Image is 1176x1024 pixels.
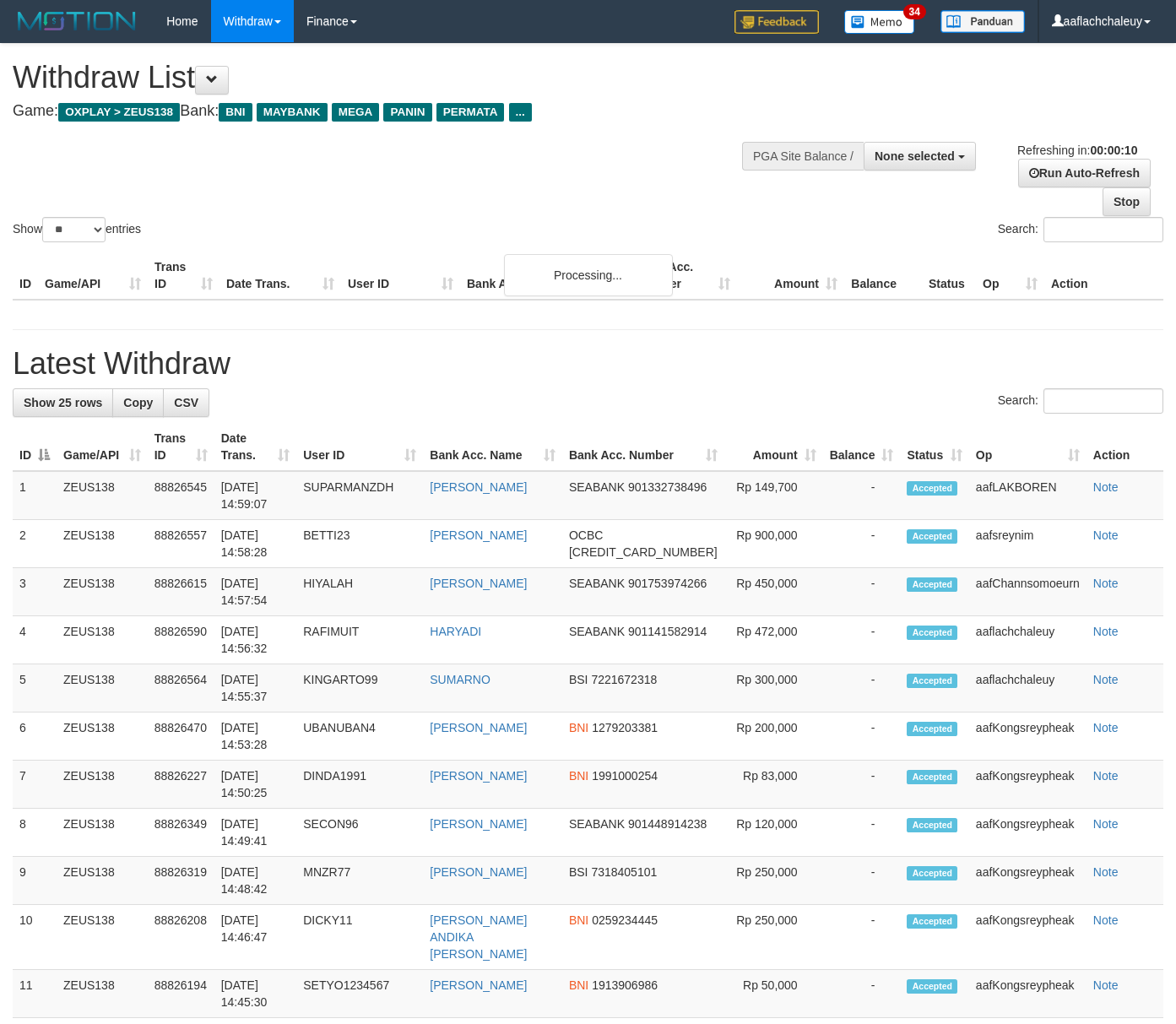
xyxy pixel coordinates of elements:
td: 88826590 [148,616,214,664]
td: ZEUS138 [57,568,148,616]
th: ID: activate to sort column descending [13,423,57,471]
th: Date Trans.: activate to sort column ascending [214,423,297,471]
label: Show entries [13,217,141,242]
span: BNI [569,721,588,734]
span: Copy 901332738496 to clipboard [628,480,707,494]
a: Run Auto-Refresh [1018,159,1151,187]
a: [PERSON_NAME] [430,480,527,494]
td: 88826319 [148,857,214,905]
td: 88826615 [148,568,214,616]
td: - [823,712,901,761]
td: aafKongsreypheak [969,761,1087,809]
a: [PERSON_NAME] [430,817,527,831]
img: Button%20Memo.svg [844,10,915,34]
td: [DATE] 14:57:54 [214,568,297,616]
td: 88826564 [148,664,214,712]
a: Note [1093,913,1119,927]
td: aafKongsreypheak [969,970,1087,1018]
td: SECON96 [296,809,423,857]
a: Note [1093,721,1119,734]
td: aafsreynim [969,520,1087,568]
button: None selected [864,142,976,171]
a: Note [1093,865,1119,879]
td: Rp 50,000 [724,970,823,1018]
td: - [823,568,901,616]
td: 88826545 [148,471,214,520]
td: aafKongsreypheak [969,712,1087,761]
td: UBANUBAN4 [296,712,423,761]
td: aaflachchaleuy [969,664,1087,712]
span: PERMATA [436,103,505,122]
span: Copy [123,396,153,409]
span: Accepted [907,979,957,994]
a: [PERSON_NAME] [430,769,527,783]
strong: 00:00:10 [1090,144,1137,157]
td: Rp 472,000 [724,616,823,664]
td: 88826208 [148,905,214,970]
th: Op: activate to sort column ascending [969,423,1087,471]
span: MAYBANK [257,103,328,122]
td: Rp 200,000 [724,712,823,761]
a: Note [1093,577,1119,590]
td: - [823,664,901,712]
td: DICKY11 [296,905,423,970]
h1: Withdraw List [13,61,767,95]
td: [DATE] 14:53:28 [214,712,297,761]
span: BNI [569,769,588,783]
span: OXPLAY > ZEUS138 [58,103,180,122]
td: 9 [13,857,57,905]
th: Trans ID: activate to sort column ascending [148,423,214,471]
div: PGA Site Balance / [742,142,864,171]
a: [PERSON_NAME] [430,528,527,542]
th: Amount: activate to sort column ascending [724,423,823,471]
span: Accepted [907,770,957,784]
td: - [823,809,901,857]
select: Showentries [42,217,106,242]
td: MNZR77 [296,857,423,905]
td: ZEUS138 [57,809,148,857]
th: Bank Acc. Number: activate to sort column ascending [562,423,724,471]
h4: Game: Bank: [13,103,767,120]
span: Copy 0259234445 to clipboard [592,913,658,927]
a: HARYADI [430,625,481,638]
img: MOTION_logo.png [13,8,141,34]
td: ZEUS138 [57,905,148,970]
span: Accepted [907,722,957,736]
td: ZEUS138 [57,471,148,520]
span: Accepted [907,866,957,880]
td: 88826349 [148,809,214,857]
th: Trans ID [148,252,219,300]
td: SUPARMANZDH [296,471,423,520]
td: RAFIMUIT [296,616,423,664]
span: SEABANK [569,577,625,590]
td: [DATE] 14:55:37 [214,664,297,712]
td: DINDA1991 [296,761,423,809]
td: 88826194 [148,970,214,1018]
span: Accepted [907,818,957,832]
th: Game/API [38,252,148,300]
span: MEGA [332,103,380,122]
td: aafChannsomoeurn [969,568,1087,616]
td: 5 [13,664,57,712]
td: 3 [13,568,57,616]
td: Rp 900,000 [724,520,823,568]
td: aaflachchaleuy [969,616,1087,664]
span: Accepted [907,481,957,496]
span: Copy 901448914238 to clipboard [628,817,707,831]
td: ZEUS138 [57,616,148,664]
td: HIYALAH [296,568,423,616]
a: SUMARNO [430,673,490,686]
th: Amount [737,252,844,300]
span: BSI [569,673,588,686]
span: Accepted [907,626,957,640]
span: 34 [903,4,926,19]
td: ZEUS138 [57,664,148,712]
input: Search: [1043,217,1163,242]
span: Accepted [907,914,957,929]
span: Copy 1279203381 to clipboard [592,721,658,734]
td: - [823,520,901,568]
td: 4 [13,616,57,664]
span: Show 25 rows [24,396,102,409]
span: Accepted [907,577,957,592]
th: Date Trans. [219,252,341,300]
